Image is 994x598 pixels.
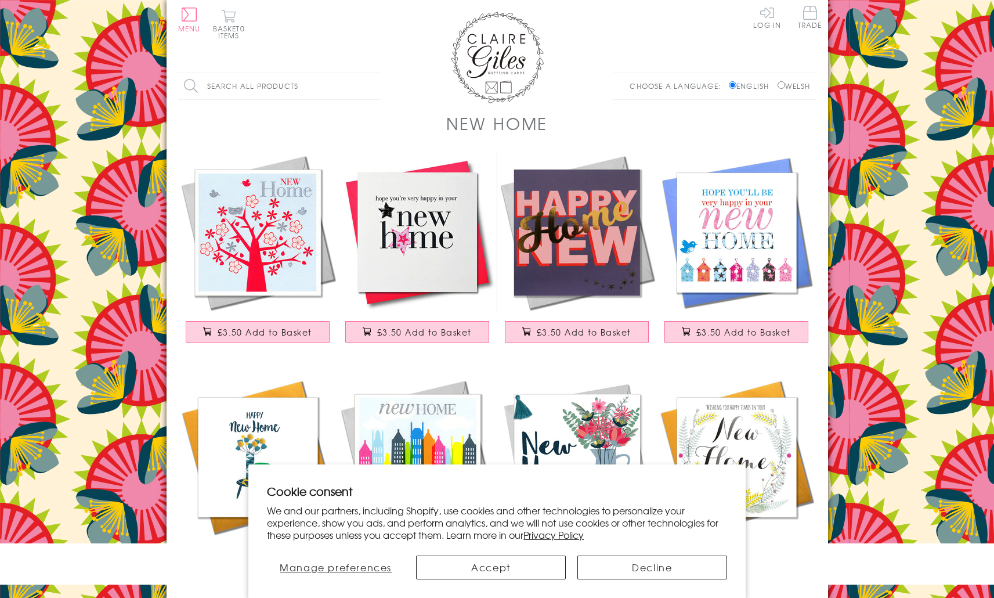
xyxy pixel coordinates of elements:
[497,377,657,579] a: New Home Card, Vase of Flowers, New Home, Embellished with a colourful tassel £3.75 Add to Basket
[451,12,544,103] img: Claire Giles Greetings Cards
[523,528,584,542] a: Privacy Policy
[537,326,631,338] span: £3.50 Add to Basket
[338,153,497,312] img: New Home Card, Pink Star, Embellished with a padded star
[657,377,816,537] img: New Home Card, Gingerbread House, Wishing you happy times in your New Home
[630,81,726,91] p: Choose a language:
[178,8,201,32] button: Menu
[267,556,404,579] button: Manage preferences
[213,9,245,39] button: Basket0 items
[178,153,338,312] img: New Home Card, Tree, New Home, Embossed and Foiled text
[377,326,472,338] span: £3.50 Add to Basket
[497,377,657,537] img: New Home Card, Vase of Flowers, New Home, Embellished with a colourful tassel
[186,321,330,343] button: £3.50 Add to Basket
[729,81,775,91] label: English
[778,81,811,91] label: Welsh
[178,377,338,579] a: New Home Card, Flowers & Phone, New Home, Embellished with colourful pompoms £3.75 Add to Basket
[338,153,497,354] a: New Home Card, Pink Star, Embellished with a padded star £3.50 Add to Basket
[446,111,548,135] h1: New Home
[657,153,816,312] img: New Home Card, Colourful Houses, Hope you'll be very happy in your New Home
[178,23,201,34] span: Menu
[178,73,381,99] input: Search all products
[178,377,338,537] img: New Home Card, Flowers & Phone, New Home, Embellished with colourful pompoms
[778,81,785,89] input: Welsh
[338,377,497,537] img: New Home Card, City, New Home, Embossed and Foiled text
[798,6,822,31] a: Trade
[218,326,312,338] span: £3.50 Add to Basket
[218,23,245,41] span: 0 items
[416,556,566,579] button: Accept
[577,556,727,579] button: Decline
[497,153,657,354] a: New Home Card, Pink on Plum Happy New Home, with gold foil £3.50 Add to Basket
[370,73,381,99] input: Search
[657,153,816,354] a: New Home Card, Colourful Houses, Hope you'll be very happy in your New Home £3.50 Add to Basket
[505,321,649,343] button: £3.50 Add to Basket
[497,153,657,312] img: New Home Card, Pink on Plum Happy New Home, with gold foil
[664,321,808,343] button: £3.50 Add to Basket
[696,326,791,338] span: £3.50 Add to Basket
[267,483,727,499] h2: Cookie consent
[753,6,781,28] a: Log In
[345,321,489,343] button: £3.50 Add to Basket
[657,377,816,579] a: New Home Card, Gingerbread House, Wishing you happy times in your New Home £3.50 Add to Basket
[178,153,338,354] a: New Home Card, Tree, New Home, Embossed and Foiled text £3.50 Add to Basket
[338,377,497,579] a: New Home Card, City, New Home, Embossed and Foiled text £3.50 Add to Basket
[267,505,727,541] p: We and our partners, including Shopify, use cookies and other technologies to personalize your ex...
[280,560,392,574] span: Manage preferences
[798,6,822,28] span: Trade
[729,81,736,89] input: English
